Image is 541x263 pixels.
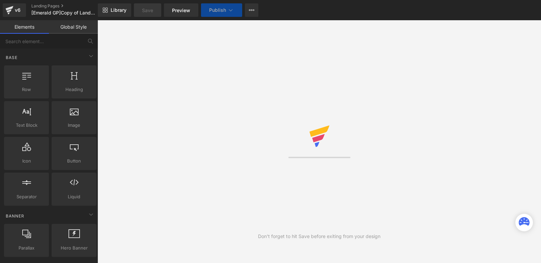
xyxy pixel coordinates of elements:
span: Button [54,157,94,165]
span: Heading [54,86,94,93]
span: Icon [6,157,47,165]
span: Base [5,54,18,61]
button: Publish [201,3,242,17]
span: Row [6,86,47,93]
span: Text Block [6,122,47,129]
span: Library [111,7,126,13]
a: Global Style [49,20,98,34]
span: Separator [6,193,47,200]
span: Hero Banner [54,244,94,252]
span: Save [142,7,153,14]
span: Liquid [54,193,94,200]
button: More [245,3,258,17]
div: v6 [13,6,22,14]
div: Don't forget to hit Save before exiting from your design [258,233,380,240]
span: Publish [209,7,226,13]
a: Landing Pages [31,3,109,9]
span: Banner [5,213,25,219]
a: v6 [3,3,26,17]
a: New Library [98,3,131,17]
span: [Emerald GP]Copy of Landing Page - [DATE] 15:03:18 [31,10,96,16]
span: Parallax [6,244,47,252]
span: Preview [172,7,190,14]
a: Preview [164,3,198,17]
span: Image [54,122,94,129]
